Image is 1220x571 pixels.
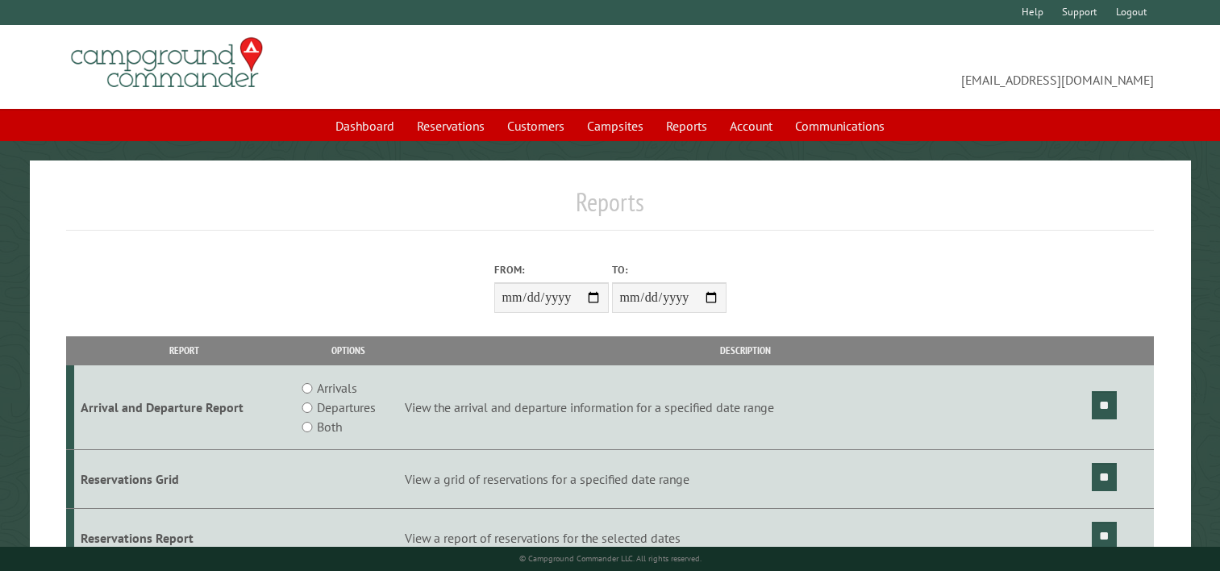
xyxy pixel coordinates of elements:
[66,186,1154,231] h1: Reports
[656,110,717,141] a: Reports
[498,110,574,141] a: Customers
[402,336,1089,365] th: Description
[317,398,376,417] label: Departures
[402,508,1089,567] td: View a report of reservations for the selected dates
[494,262,609,277] label: From:
[577,110,653,141] a: Campsites
[326,110,404,141] a: Dashboard
[317,417,342,436] label: Both
[317,378,357,398] label: Arrivals
[74,336,295,365] th: Report
[295,336,402,365] th: Options
[402,450,1089,509] td: View a grid of reservations for a specified date range
[720,110,782,141] a: Account
[612,262,727,277] label: To:
[74,365,295,450] td: Arrival and Departure Report
[610,44,1155,90] span: [EMAIL_ADDRESS][DOMAIN_NAME]
[785,110,894,141] a: Communications
[519,553,702,564] small: © Campground Commander LLC. All rights reserved.
[74,450,295,509] td: Reservations Grid
[74,508,295,567] td: Reservations Report
[402,365,1089,450] td: View the arrival and departure information for a specified date range
[66,31,268,94] img: Campground Commander
[407,110,494,141] a: Reservations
